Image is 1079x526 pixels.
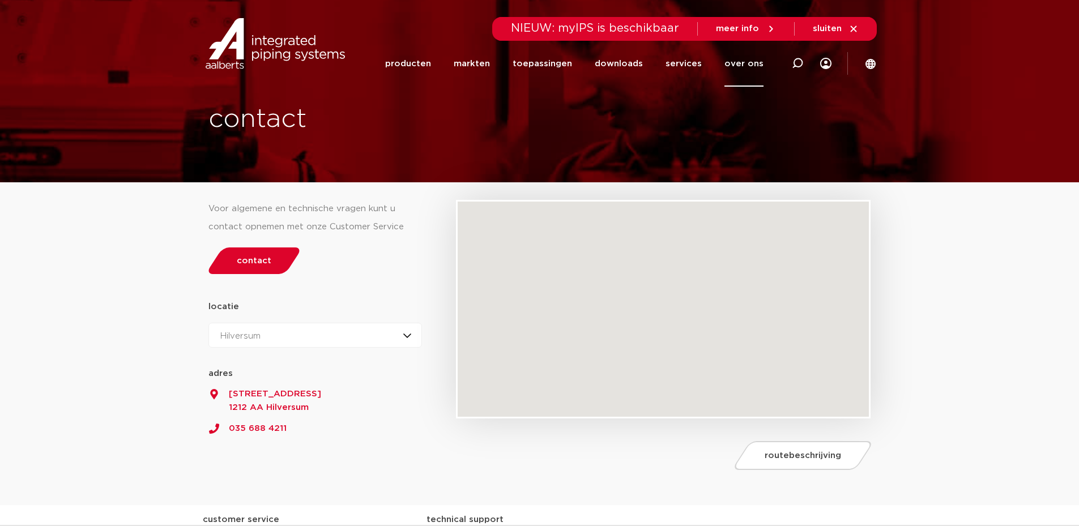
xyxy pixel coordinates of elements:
span: sluiten [813,24,842,33]
span: NIEUW: myIPS is beschikbaar [511,23,679,34]
a: producten [385,41,431,87]
a: markten [454,41,490,87]
span: meer info [716,24,759,33]
a: downloads [595,41,643,87]
strong: customer service technical support [203,515,504,524]
span: Hilversum [220,332,261,340]
a: over ons [724,41,764,87]
a: services [666,41,702,87]
div: my IPS [820,41,831,87]
a: contact [205,247,302,274]
nav: Menu [385,41,764,87]
a: toepassingen [513,41,572,87]
a: sluiten [813,24,859,34]
div: Voor algemene en technische vragen kunt u contact opnemen met onze Customer Service [208,200,423,236]
strong: locatie [208,302,239,311]
span: routebeschrijving [765,451,841,460]
span: contact [237,256,271,265]
h1: contact [208,101,581,138]
a: meer info [716,24,776,34]
a: routebeschrijving [732,441,875,470]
